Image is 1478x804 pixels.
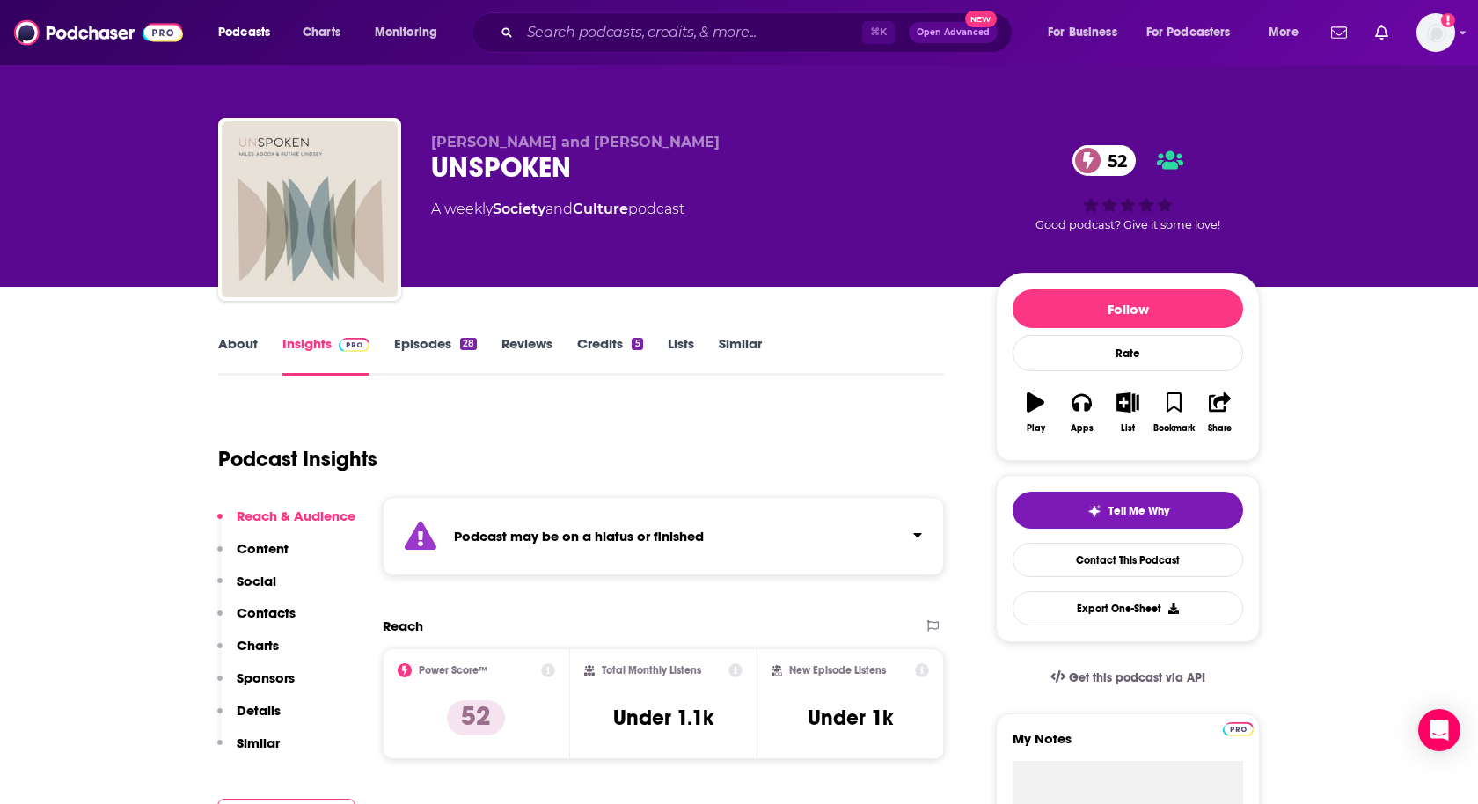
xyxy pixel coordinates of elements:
button: Content [217,540,289,573]
p: 52 [447,700,505,735]
button: Reach & Audience [217,508,355,540]
a: Culture [573,201,628,217]
p: Reach & Audience [237,508,355,524]
p: Contacts [237,604,296,621]
span: For Business [1048,20,1117,45]
strong: Podcast may be on a hiatus or finished [454,528,704,545]
span: and [545,201,573,217]
p: Social [237,573,276,589]
span: Good podcast? Give it some love! [1035,218,1220,231]
img: UNSPOKEN [222,121,398,297]
img: tell me why sparkle [1087,504,1101,518]
button: Apps [1058,381,1104,444]
div: List [1121,423,1135,434]
button: Follow [1013,289,1243,328]
button: open menu [1135,18,1256,47]
h2: Total Monthly Listens [602,664,701,676]
button: Contacts [217,604,296,637]
a: Similar [719,335,762,376]
button: List [1105,381,1151,444]
button: Similar [217,735,280,767]
span: More [1269,20,1299,45]
p: Charts [237,637,279,654]
a: Contact This Podcast [1013,543,1243,577]
p: Content [237,540,289,557]
button: Open AdvancedNew [909,22,998,43]
button: Play [1013,381,1058,444]
a: Lists [668,335,694,376]
h1: Podcast Insights [218,446,377,472]
div: Rate [1013,335,1243,371]
a: Credits5 [577,335,642,376]
span: [PERSON_NAME] and [PERSON_NAME] [431,134,720,150]
input: Search podcasts, credits, & more... [520,18,862,47]
button: Share [1197,381,1243,444]
section: Click to expand status details [383,497,944,575]
a: Show notifications dropdown [1324,18,1354,48]
h3: Under 1.1k [613,705,713,731]
span: Tell Me Why [1108,504,1169,518]
div: Search podcasts, credits, & more... [488,12,1029,53]
span: For Podcasters [1146,20,1231,45]
img: Podchaser Pro [1223,722,1254,736]
img: Podchaser Pro [339,338,369,352]
button: open menu [1256,18,1321,47]
button: Sponsors [217,669,295,702]
a: Charts [291,18,351,47]
span: New [965,11,997,27]
span: Get this podcast via API [1069,670,1205,685]
img: Podchaser - Follow, Share and Rate Podcasts [14,16,183,49]
a: About [218,335,258,376]
button: tell me why sparkleTell Me Why [1013,492,1243,529]
div: 52Good podcast? Give it some love! [996,134,1260,243]
h2: Power Score™ [419,664,487,676]
a: Episodes28 [394,335,477,376]
a: InsightsPodchaser Pro [282,335,369,376]
div: A weekly podcast [431,199,684,220]
div: 5 [632,338,642,350]
a: 52 [1072,145,1136,176]
img: User Profile [1416,13,1455,52]
p: Details [237,702,281,719]
div: 28 [460,338,477,350]
span: Open Advanced [917,28,990,37]
p: Sponsors [237,669,295,686]
button: Show profile menu [1416,13,1455,52]
h2: Reach [383,618,423,634]
span: Podcasts [218,20,270,45]
button: Details [217,702,281,735]
button: Social [217,573,276,605]
svg: Add a profile image [1441,13,1455,27]
span: Monitoring [375,20,437,45]
div: Play [1027,423,1045,434]
span: ⌘ K [862,21,895,44]
button: open menu [1035,18,1139,47]
a: Reviews [501,335,552,376]
a: Show notifications dropdown [1368,18,1395,48]
button: Charts [217,637,279,669]
a: Get this podcast via API [1036,656,1219,699]
button: Bookmark [1151,381,1196,444]
span: Charts [303,20,340,45]
a: Society [493,201,545,217]
span: 52 [1090,145,1136,176]
div: Share [1208,423,1232,434]
div: Apps [1071,423,1094,434]
div: Open Intercom Messenger [1418,709,1460,751]
button: Export One-Sheet [1013,591,1243,625]
h2: New Episode Listens [789,664,886,676]
p: Similar [237,735,280,751]
label: My Notes [1013,730,1243,761]
span: Logged in as heidi.egloff [1416,13,1455,52]
div: Bookmark [1153,423,1195,434]
button: open menu [206,18,293,47]
h3: Under 1k [808,705,893,731]
a: Pro website [1223,720,1254,736]
button: open menu [362,18,460,47]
